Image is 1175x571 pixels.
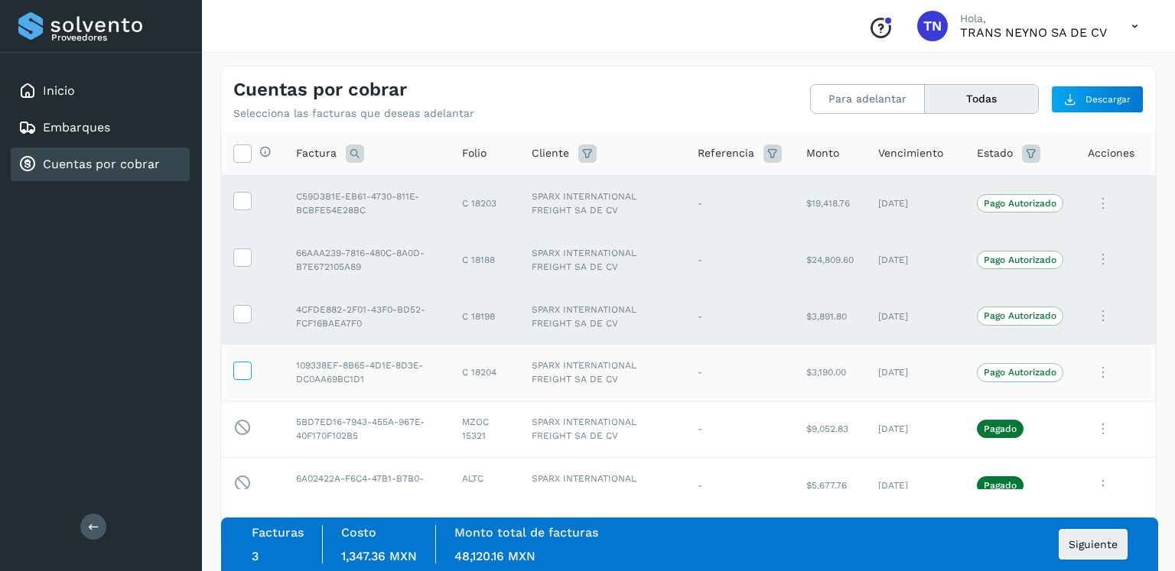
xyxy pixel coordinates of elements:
[1051,86,1144,113] button: Descargar
[984,480,1017,491] p: Pagado
[866,344,965,401] td: [DATE]
[450,288,519,345] td: C 18198
[794,457,866,514] td: $5,677.76
[519,401,685,457] td: SPARX INTERNATIONAL FREIGHT SA DE CV
[341,525,376,540] label: Costo
[284,457,450,514] td: 6A02422A-F6C4-47B1-B7B0-082D2D3849B9
[519,457,685,514] td: SPARX INTERNATIONAL FREIGHT SA DE CV
[462,145,487,161] span: Folio
[233,107,474,120] p: Selecciona las facturas que deseas adelantar
[984,255,1056,265] p: Pago Autorizado
[450,401,519,457] td: MZOC 15321
[984,198,1056,209] p: Pago Autorizado
[454,525,598,540] label: Monto total de facturas
[806,145,839,161] span: Monto
[984,310,1056,321] p: Pago Autorizado
[1059,529,1128,560] button: Siguiente
[296,145,337,161] span: Factura
[284,288,450,345] td: 4CFDE882-2F01-43F0-BD52-FCF16BAEA7F0
[43,120,110,135] a: Embarques
[794,344,866,401] td: $3,190.00
[11,74,190,108] div: Inicio
[685,344,794,401] td: -
[794,232,866,288] td: $24,809.60
[43,157,160,171] a: Cuentas por cobrar
[454,549,535,563] span: 48,120.16 MXN
[43,83,75,98] a: Inicio
[51,32,184,43] p: Proveedores
[794,401,866,457] td: $9,052.83
[519,175,685,232] td: SPARX INTERNATIONAL FREIGHT SA DE CV
[960,25,1107,40] p: TRANS NEYNO SA DE CV
[1069,539,1118,550] span: Siguiente
[11,111,190,144] div: Embarques
[450,232,519,288] td: C 18188
[450,457,519,514] td: ALTC 2829
[866,175,965,232] td: [DATE]
[284,401,450,457] td: 5BD7ED16-7943-455A-967E-40F170F102B5
[252,549,259,563] span: 3
[519,288,685,345] td: SPARX INTERNATIONAL FREIGHT SA DE CV
[284,175,450,232] td: C59D3B1E-EB61-4730-811E-BCBFE54E28BC
[878,145,943,161] span: Vencimiento
[685,401,794,457] td: -
[794,175,866,232] td: $19,418.76
[811,85,925,113] button: Para adelantar
[977,145,1013,161] span: Estado
[284,232,450,288] td: 66AAA239-7816-480C-8A0D-B7E672105A89
[685,232,794,288] td: -
[866,401,965,457] td: [DATE]
[685,288,794,345] td: -
[685,457,794,514] td: -
[532,145,569,161] span: Cliente
[960,12,1107,25] p: Hola,
[341,549,417,563] span: 1,347.36 MXN
[233,79,407,101] h4: Cuentas por cobrar
[1088,145,1134,161] span: Acciones
[866,457,965,514] td: [DATE]
[794,288,866,345] td: $3,891.80
[698,145,754,161] span: Referencia
[519,344,685,401] td: SPARX INTERNATIONAL FREIGHT SA DE CV
[685,175,794,232] td: -
[11,148,190,181] div: Cuentas por cobrar
[925,85,1038,113] button: Todas
[866,232,965,288] td: [DATE]
[866,288,965,345] td: [DATE]
[519,232,685,288] td: SPARX INTERNATIONAL FREIGHT SA DE CV
[1085,92,1131,106] span: Descargar
[284,344,450,401] td: 109338EF-8B65-4D1E-8D3E-DC0AA69BC1D1
[450,344,519,401] td: C 18204
[252,525,304,540] label: Facturas
[984,367,1056,378] p: Pago Autorizado
[450,175,519,232] td: C 18203
[984,423,1017,434] p: Pagado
